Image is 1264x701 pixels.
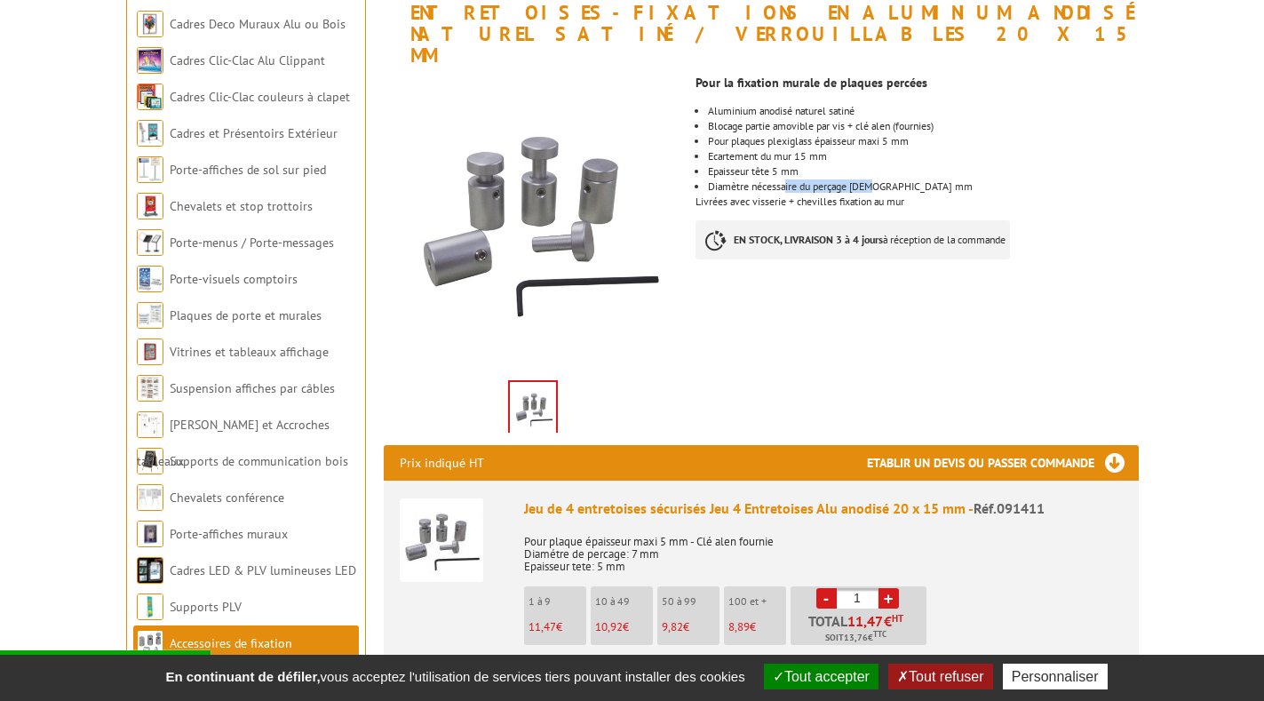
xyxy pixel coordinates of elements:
img: Jeu de 4 entretoises sécurisés Jeu 4 Entretoises Alu anodisé 20 x 15 mm [400,498,483,582]
p: € [728,621,786,633]
span: 10,92 [595,619,623,634]
p: Total [795,614,926,645]
img: Porte-affiches de sol sur pied [137,156,163,183]
a: Porte-affiches muraux [170,526,288,542]
img: Cadres Clic-Clac Alu Clippant [137,47,163,74]
a: Chevalets conférence [170,490,284,506]
p: 1 à 9 [529,595,586,608]
strong: Pour la fixation murale de plaques percées [696,75,927,91]
li: Diamètre nécessaire du perçage [DEMOGRAPHIC_DATA] mm [708,181,1138,192]
button: Tout refuser [888,664,992,689]
div: Livrées avec visserie + chevilles fixation au mur [696,67,1151,277]
p: € [529,621,586,633]
p: € [595,621,653,633]
img: Supports PLV [137,593,163,620]
a: Cadres Clic-Clac Alu Clippant [170,52,325,68]
img: Porte-menus / Porte-messages [137,229,163,256]
h3: Etablir un devis ou passer commande [867,445,1139,481]
span: 9,82 [662,619,683,634]
a: Cadres Clic-Clac couleurs à clapet [170,89,350,105]
li: Epaisseur tête 5 mm [708,166,1138,177]
img: Suspension affiches par câbles [137,375,163,402]
button: Personnaliser (fenêtre modale) [1003,664,1108,689]
img: Porte-visuels comptoirs [137,266,163,292]
span: 11,47 [529,619,556,634]
li: Ecartement du mur 15 mm [708,151,1138,162]
img: Accessoires de fixation [137,630,163,657]
a: [PERSON_NAME] et Accroches tableaux [137,417,330,469]
strong: En continuant de défiler, [165,669,320,684]
span: € [884,614,892,628]
img: Plaques de porte et murales [137,302,163,329]
a: - [816,588,837,609]
img: Cadres et Présentoirs Extérieur [137,120,163,147]
span: vous acceptez l'utilisation de services tiers pouvant installer des cookies [156,669,753,684]
p: Pour plaque épaisseur maxi 5 mm - Clé alen fournie Diamétre de percage: 7 mm Epaisseur tete: 5 mm [524,523,1123,573]
img: Chevalets et stop trottoirs [137,193,163,219]
sup: HT [892,612,903,625]
a: Cadres Deco Muraux Alu ou Bois [170,16,346,32]
sup: TTC [873,629,886,639]
span: 13,76 [844,631,868,645]
img: Vitrines et tableaux affichage [137,339,163,365]
a: Accessoires de fixation [170,635,292,651]
img: Cimaises et Accroches tableaux [137,411,163,438]
span: 11,47 [847,614,884,628]
div: Jeu de 4 entretoises sécurisés Jeu 4 Entretoises Alu anodisé 20 x 15 mm - [524,498,1123,519]
li: Pour plaques plexiglass épaisseur maxi 5 mm [708,136,1138,147]
a: Chevalets et stop trottoirs [170,198,313,214]
a: + [878,588,899,609]
img: accessoires_de_fixation_091411.jpg [384,76,683,375]
a: Vitrines et tableaux affichage [170,344,329,360]
a: Cadres et Présentoirs Extérieur [170,125,338,141]
li: Blocage partie amovible par vis + clé alen (fournies) [708,121,1138,131]
a: Porte-visuels comptoirs [170,271,298,287]
strong: EN STOCK, LIVRAISON 3 à 4 jours [734,233,883,246]
img: Chevalets conférence [137,484,163,511]
a: Supports PLV [170,599,242,615]
p: 50 à 99 [662,595,719,608]
p: Prix indiqué HT [400,445,484,481]
a: Cadres LED & PLV lumineuses LED [170,562,356,578]
a: Porte-affiches de sol sur pied [170,162,326,178]
span: 8,89 [728,619,750,634]
img: Cadres LED & PLV lumineuses LED [137,557,163,584]
a: Supports de communication bois [170,453,348,469]
p: 100 et + [728,595,786,608]
a: Porte-menus / Porte-messages [170,235,334,251]
p: 10 à 49 [595,595,653,608]
img: Cadres Clic-Clac couleurs à clapet [137,84,163,110]
span: Réf.091411 [974,499,1045,517]
p: à réception de la commande [696,220,1010,259]
span: Soit € [825,631,886,645]
button: Tout accepter [764,664,878,689]
img: Porte-affiches muraux [137,521,163,547]
li: Aluminium anodisé naturel satiné [708,106,1138,116]
p: € [662,621,719,633]
a: Plaques de porte et murales [170,307,322,323]
a: Suspension affiches par câbles [170,380,335,396]
img: accessoires_de_fixation_091411.jpg [510,382,556,437]
img: Cadres Deco Muraux Alu ou Bois [137,11,163,37]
